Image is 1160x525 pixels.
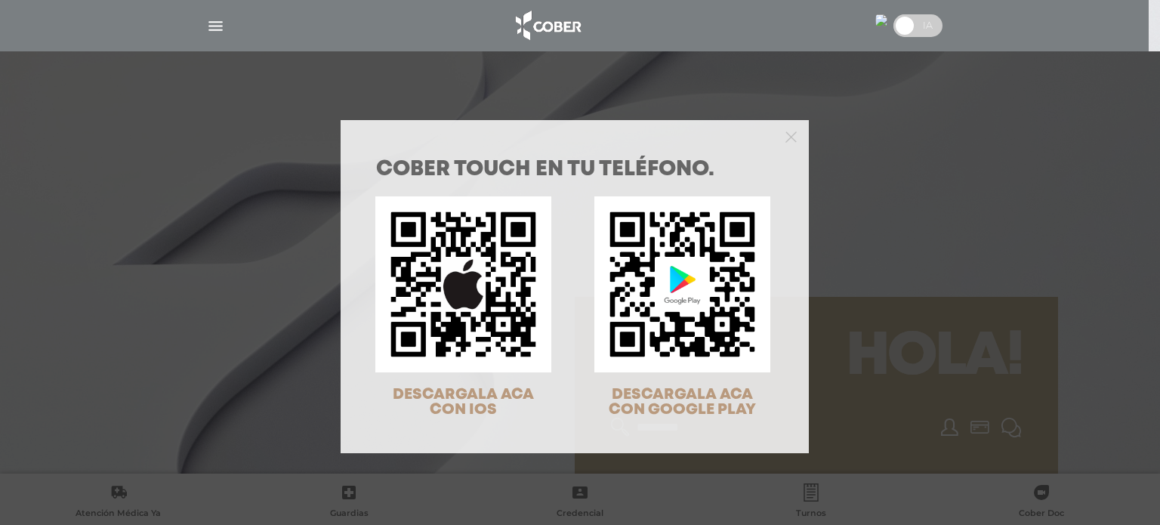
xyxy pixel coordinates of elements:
[609,388,756,417] span: DESCARGALA ACA CON GOOGLE PLAY
[785,129,797,143] button: Close
[594,196,770,372] img: qr-code
[375,196,551,372] img: qr-code
[376,159,773,181] h1: COBER TOUCH en tu teléfono.
[393,388,534,417] span: DESCARGALA ACA CON IOS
